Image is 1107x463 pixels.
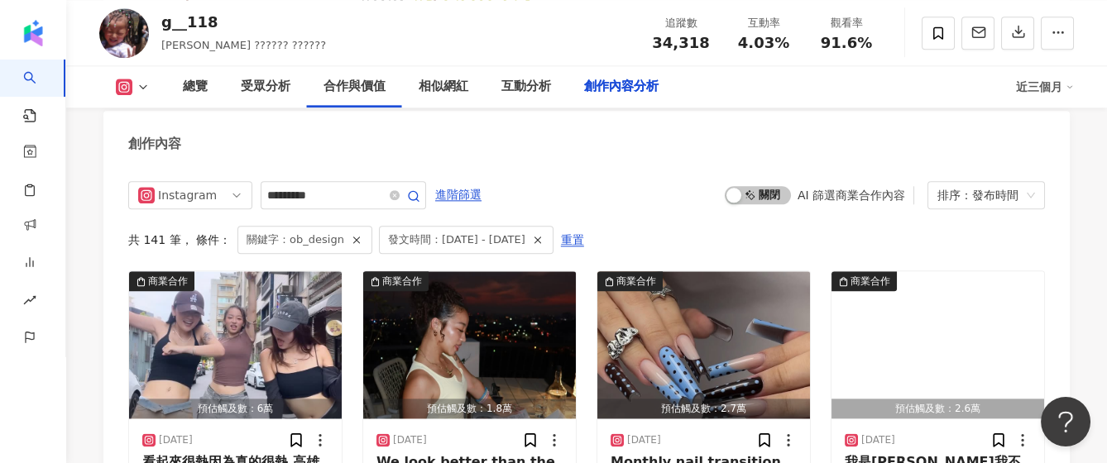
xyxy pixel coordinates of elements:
[129,271,342,418] img: post-image
[831,399,1044,419] div: 預估觸及數：2.6萬
[148,273,188,289] div: 商業合作
[388,231,525,249] span: 發文時間：[DATE] - [DATE]
[738,35,789,51] span: 4.03%
[597,271,810,418] button: 商業合作預估觸及數：2.7萬
[99,8,149,58] img: KOL Avatar
[798,189,905,202] div: AI 篩選商業合作內容
[1016,74,1074,100] div: 近三個月
[597,271,810,418] img: post-image
[435,182,482,208] span: 進階篩選
[390,188,400,203] span: close-circle
[419,77,468,97] div: 相似網紅
[382,273,422,289] div: 商業合作
[128,226,1045,254] div: 共 141 筆 ， 條件：
[20,20,46,46] img: logo icon
[831,271,1044,418] button: 商業合作預估觸及數：2.6萬
[649,15,712,31] div: 追蹤數
[129,399,342,419] div: 預估觸及數：6萬
[23,284,36,321] span: rise
[23,60,56,124] a: search
[815,15,878,31] div: 觀看率
[161,12,326,32] div: g__118
[597,399,810,419] div: 預估觸及數：2.7萬
[821,35,872,51] span: 91.6%
[937,182,1020,208] div: 排序：發布時間
[158,182,212,208] div: Instagram
[323,77,386,97] div: 合作與價值
[241,77,290,97] div: 受眾分析
[560,227,585,253] button: 重置
[851,273,890,289] div: 商業合作
[627,433,661,447] div: [DATE]
[616,273,656,289] div: 商業合作
[501,77,551,97] div: 互動分析
[1041,397,1090,446] iframe: Help Scout Beacon - Open
[831,271,1044,418] img: post-image
[434,181,482,208] button: 進階篩選
[390,190,400,200] span: close-circle
[861,433,895,447] div: [DATE]
[363,399,576,419] div: 預估觸及數：1.8萬
[732,15,795,31] div: 互動率
[363,271,576,418] img: post-image
[128,135,181,153] div: 創作內容
[129,271,342,418] button: 商業合作預估觸及數：6萬
[247,231,344,249] span: 關鍵字：ob_design
[652,34,709,51] span: 34,318
[161,39,326,51] span: [PERSON_NAME] ?????? ??????
[561,227,584,254] span: 重置
[584,77,659,97] div: 創作內容分析
[159,433,193,447] div: [DATE]
[363,271,576,418] button: 商業合作預估觸及數：1.8萬
[183,77,208,97] div: 總覽
[393,433,427,447] div: [DATE]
